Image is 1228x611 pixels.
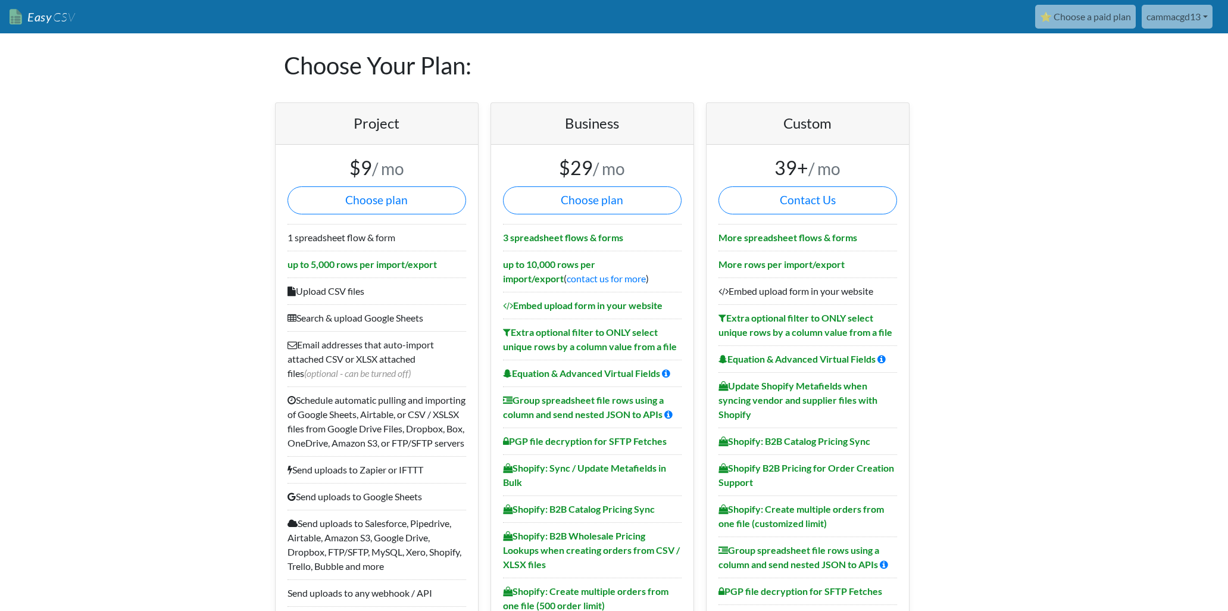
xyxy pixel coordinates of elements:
[304,367,411,379] span: (optional - can be turned off)
[808,158,840,179] small: / mo
[288,386,466,456] li: Schedule automatic pulling and importing of Google Sheets, Airtable, or CSV / XSLSX files from Go...
[718,186,897,214] a: Contact Us
[503,326,677,352] b: Extra optional filter to ONLY select unique rows by a column value from a file
[288,331,466,386] li: Email addresses that auto-import attached CSV or XLSX attached files
[718,544,879,570] b: Group spreadsheet file rows using a column and send nested JSON to APIs
[10,5,75,29] a: EasyCSV
[718,157,897,179] h3: 39+
[1035,5,1136,29] a: ⭐ Choose a paid plan
[288,579,466,606] li: Send uploads to any webhook / API
[288,186,466,214] button: Choose plan
[52,10,75,24] span: CSV
[503,157,682,179] h3: $29
[284,33,945,98] h1: Choose Your Plan:
[288,304,466,331] li: Search & upload Google Sheets
[503,367,660,379] b: Equation & Advanced Virtual Fields
[503,530,680,570] b: Shopify: B2B Wholesale Pricing Lookups when creating orders from CSV / XLSX files
[718,585,882,597] b: PGP file decryption for SFTP Fetches
[718,258,845,270] b: More rows per import/export
[718,380,877,420] b: Update Shopify Metafields when syncing vendor and supplier files with Shopify
[718,435,870,447] b: Shopify: B2B Catalog Pricing Sync
[503,115,682,132] h4: Business
[593,158,625,179] small: / mo
[288,510,466,579] li: Send uploads to Salesforce, Pipedrive, Airtable, Amazon S3, Google Drive, Dropbox, FTP/SFTP, MySQ...
[503,462,666,488] b: Shopify: Sync / Update Metafields in Bulk
[718,353,876,364] b: Equation & Advanced Virtual Fields
[1142,5,1213,29] a: cammacgd13
[503,503,655,515] b: Shopify: B2B Catalog Pricing Sync
[503,232,623,243] b: 3 spreadsheet flows & forms
[288,224,466,251] li: 1 spreadsheet flow & form
[288,483,466,510] li: Send uploads to Google Sheets
[567,273,646,284] a: contact us for more
[718,312,892,338] b: Extra optional filter to ONLY select unique rows by a column value from a file
[288,456,466,483] li: Send uploads to Zapier or IFTTT
[288,278,466,304] li: Upload CSV files
[288,157,466,179] h3: $9
[718,232,857,243] b: More spreadsheet flows & forms
[503,435,667,447] b: PGP file decryption for SFTP Fetches
[288,115,466,132] h4: Project
[718,115,897,132] h4: Custom
[288,258,437,270] b: up to 5,000 rows per import/export
[503,258,595,284] b: up to 10,000 rows per import/export
[503,394,664,420] b: Group spreadsheet file rows using a column and send nested JSON to APIs
[718,278,897,304] li: Embed upload form in your website
[503,585,668,611] b: Shopify: Create multiple orders from one file (500 order limit)
[503,300,663,311] b: Embed upload form in your website
[372,158,404,179] small: / mo
[503,251,682,292] li: ( )
[503,186,682,214] button: Choose plan
[718,503,884,529] b: Shopify: Create multiple orders from one file (customized limit)
[718,462,894,488] b: Shopify B2B Pricing for Order Creation Support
